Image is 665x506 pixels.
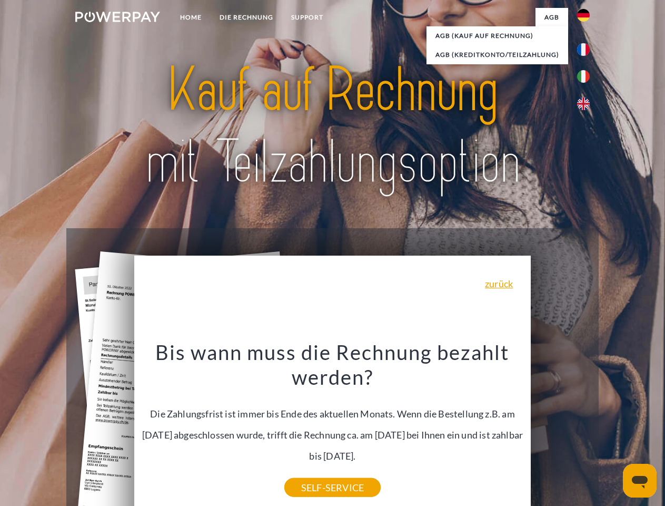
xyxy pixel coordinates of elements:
[171,8,211,27] a: Home
[577,9,590,22] img: de
[485,279,513,288] a: zurück
[426,45,568,64] a: AGB (Kreditkonto/Teilzahlung)
[75,12,160,22] img: logo-powerpay-white.svg
[577,43,590,56] img: fr
[282,8,332,27] a: SUPPORT
[211,8,282,27] a: DIE RECHNUNG
[535,8,568,27] a: agb
[141,339,525,390] h3: Bis wann muss die Rechnung bezahlt werden?
[577,70,590,83] img: it
[101,51,564,202] img: title-powerpay_de.svg
[426,26,568,45] a: AGB (Kauf auf Rechnung)
[284,478,381,497] a: SELF-SERVICE
[577,98,590,110] img: en
[623,464,657,498] iframe: Schaltfläche zum Öffnen des Messaging-Fensters
[141,339,525,488] div: Die Zahlungsfrist ist immer bis Ende des aktuellen Monats. Wenn die Bestellung z.B. am [DATE] abg...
